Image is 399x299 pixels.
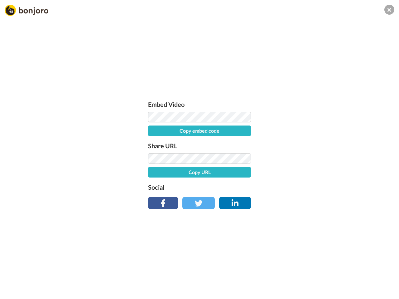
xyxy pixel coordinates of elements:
[148,167,251,178] button: Copy URL
[148,126,251,136] button: Copy embed code
[148,182,251,192] label: Social
[5,5,48,16] img: Bonjoro Logo
[148,99,251,109] label: Embed Video
[148,141,251,151] label: Share URL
